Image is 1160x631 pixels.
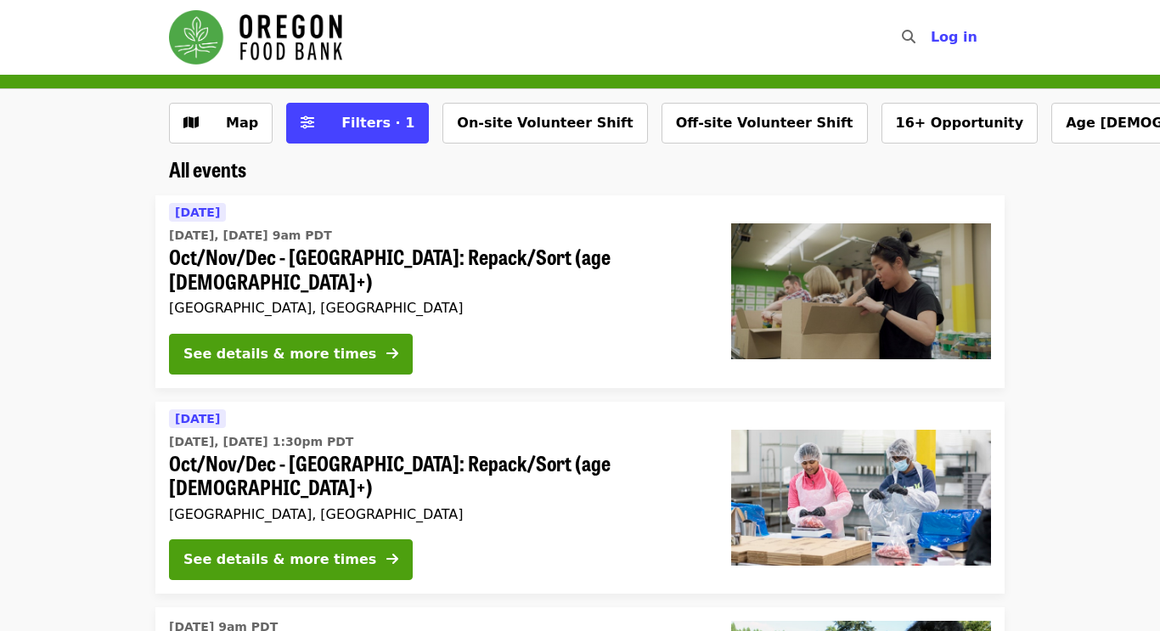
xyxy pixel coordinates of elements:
button: 16+ Opportunity [881,103,1039,144]
time: [DATE], [DATE] 1:30pm PDT [169,433,353,451]
img: Oct/Nov/Dec - Beaverton: Repack/Sort (age 10+) organized by Oregon Food Bank [731,430,991,566]
i: search icon [902,29,915,45]
img: Oregon Food Bank - Home [169,10,342,65]
span: Log in [931,29,977,45]
span: [DATE] [175,412,220,425]
img: Oct/Nov/Dec - Portland: Repack/Sort (age 8+) organized by Oregon Food Bank [731,223,991,359]
i: sliders-h icon [301,115,314,131]
time: [DATE], [DATE] 9am PDT [169,227,332,245]
button: See details & more times [169,539,413,580]
span: All events [169,154,246,183]
input: Search [926,17,939,58]
div: [GEOGRAPHIC_DATA], [GEOGRAPHIC_DATA] [169,300,704,316]
span: Oct/Nov/Dec - [GEOGRAPHIC_DATA]: Repack/Sort (age [DEMOGRAPHIC_DATA]+) [169,245,704,294]
div: See details & more times [183,549,376,570]
span: Map [226,115,258,131]
button: Filters (1 selected) [286,103,429,144]
div: See details & more times [183,344,376,364]
button: Log in [917,20,991,54]
span: Filters · 1 [341,115,414,131]
button: See details & more times [169,334,413,375]
button: Off-site Volunteer Shift [662,103,868,144]
button: On-site Volunteer Shift [442,103,647,144]
i: arrow-right icon [386,346,398,362]
i: map icon [183,115,199,131]
a: See details for "Oct/Nov/Dec - Portland: Repack/Sort (age 8+)" [155,195,1005,388]
span: [DATE] [175,206,220,219]
div: [GEOGRAPHIC_DATA], [GEOGRAPHIC_DATA] [169,506,704,522]
button: Show map view [169,103,273,144]
i: arrow-right icon [386,551,398,567]
span: Oct/Nov/Dec - [GEOGRAPHIC_DATA]: Repack/Sort (age [DEMOGRAPHIC_DATA]+) [169,451,704,500]
a: See details for "Oct/Nov/Dec - Beaverton: Repack/Sort (age 10+)" [155,402,1005,594]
